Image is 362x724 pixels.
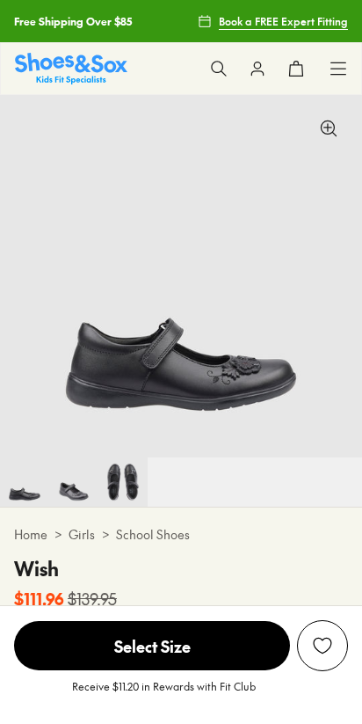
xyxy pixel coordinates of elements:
a: Book a FREE Expert Fitting [198,5,348,37]
img: SNS_Logo_Responsive.svg [15,53,127,84]
button: Add to Wishlist [297,620,348,671]
p: Receive $11.20 in Rewards with Fit Club [72,678,256,710]
a: Home [14,525,47,544]
a: Shoes & Sox [15,53,127,84]
span: Select Size [14,621,290,670]
a: School Shoes [116,525,190,544]
s: $139.95 [68,587,117,611]
h4: Wish [14,554,117,583]
a: Girls [69,525,95,544]
img: 6-358035_1 [98,457,148,507]
b: $111.96 [14,587,64,611]
span: Book a FREE Expert Fitting [219,13,348,29]
div: > > [14,525,348,544]
img: 5-358034_1 [49,457,98,507]
button: Select Size [14,620,290,671]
